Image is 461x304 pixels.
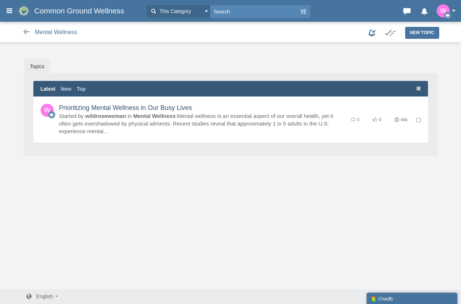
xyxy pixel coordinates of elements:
[157,8,191,15] span: This Category
[387,296,393,301] span: ( )
[41,85,55,93] a: Latest
[61,85,71,93] a: New
[17,4,34,17] img: favicon.ico
[24,59,50,74] a: Topics
[210,5,300,18] input: Search
[389,296,391,301] strong: 0
[41,104,54,117] img: 8BmOPjuL9VTEYAAAAASUVORK5CYII=
[370,295,454,302] div: Chat
[17,4,143,17] a: Common Ground Wellness
[147,5,210,18] button: This Category
[405,27,439,38] a: New Topic
[36,293,53,299] span: English
[357,117,360,122] span: 0
[133,113,176,119] a: Mental Wellness
[85,113,126,119] a: wildrosewoman
[35,29,77,35] span: Mental Wellness
[410,30,435,35] span: New Topic
[395,117,408,122] time: 44s
[437,4,450,17] img: 8BmOPjuL9VTEYAAAAASUVORK5CYII=
[59,104,192,111] a: Prioritizing Mental Wellness in Our Busy Lives
[34,7,129,15] span: Common Ground Wellness
[77,85,86,93] a: Top
[379,117,382,122] span: 0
